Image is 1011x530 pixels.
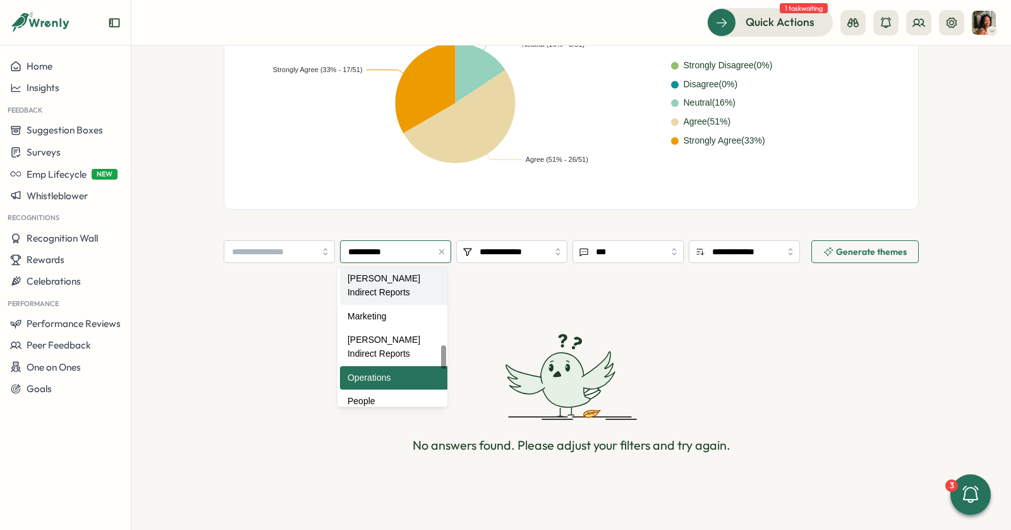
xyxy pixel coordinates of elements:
[340,328,454,366] div: [PERSON_NAME] Indirect Reports
[684,59,773,73] div: Strongly Disagree ( 0 %)
[780,3,828,13] span: 1 task waiting
[108,16,121,29] button: Expand sidebar
[340,366,454,390] div: Operations
[811,240,919,263] button: Generate themes
[27,254,64,266] span: Rewards
[340,267,454,304] div: [PERSON_NAME] Indirect Reports
[27,82,59,94] span: Insights
[92,169,118,180] span: NEW
[684,78,738,92] div: Disagree ( 0 %)
[684,96,736,110] div: Neutral ( 16 %)
[27,124,103,136] span: Suggestion Boxes
[27,60,52,72] span: Home
[526,156,588,164] text: Agree (51% - 26/51)
[27,146,61,158] span: Surveys
[340,305,454,329] div: Marketing
[972,11,996,35] img: Viveca Riley
[413,436,730,455] p: No answers found. Please adjust your filters and try again.
[27,190,88,202] span: Whistleblower
[950,474,991,515] button: 3
[273,66,363,74] text: Strongly Agree (33% - 17/51)
[684,134,765,148] div: Strongly Agree ( 33 %)
[27,339,91,351] span: Peer Feedback
[836,247,907,256] span: Generate themes
[27,317,121,330] span: Performance Reviews
[27,383,52,395] span: Goals
[27,168,87,180] span: Emp Lifecycle
[27,232,98,244] span: Recognition Wall
[746,14,814,30] span: Quick Actions
[945,479,958,492] div: 3
[27,275,81,287] span: Celebrations
[340,390,454,414] div: People
[707,8,833,36] button: Quick Actions
[27,361,81,373] span: One on Ones
[684,115,731,129] div: Agree ( 51 %)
